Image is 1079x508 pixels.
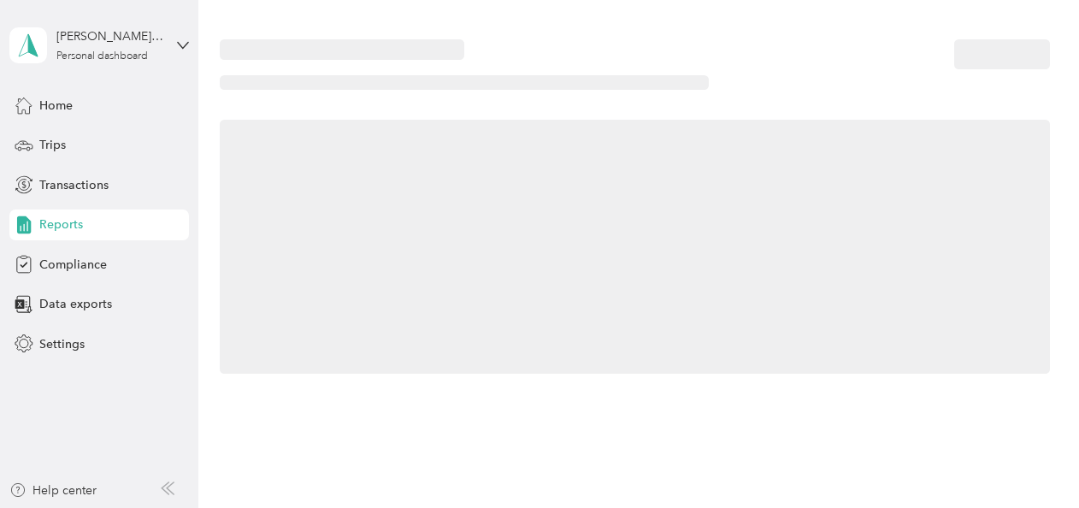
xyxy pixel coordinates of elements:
span: Trips [39,136,66,154]
span: Compliance [39,256,107,274]
span: Home [39,97,73,115]
span: Reports [39,216,83,233]
div: [PERSON_NAME] Good [56,27,163,45]
div: Personal dashboard [56,51,148,62]
span: Transactions [39,176,109,194]
span: Data exports [39,295,112,313]
iframe: Everlance-gr Chat Button Frame [983,412,1079,508]
span: Settings [39,335,85,353]
button: Help center [9,481,97,499]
